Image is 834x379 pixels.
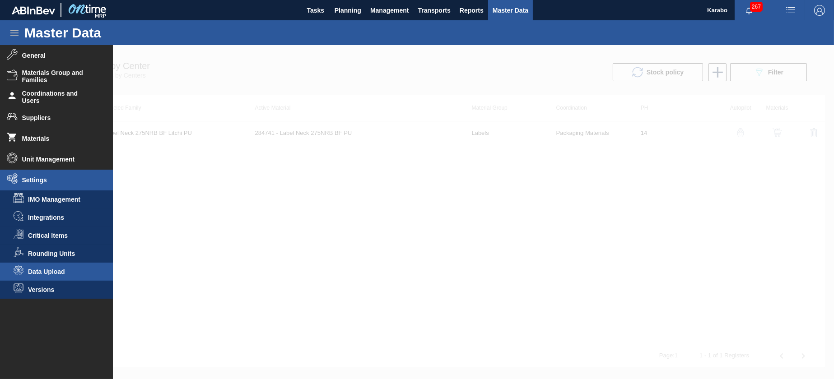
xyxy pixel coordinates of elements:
[28,250,98,257] span: Rounding Units
[22,90,97,104] span: Coordinations and Users
[750,2,763,12] span: 267
[22,156,97,163] span: Unit Management
[814,5,825,16] img: Logout
[335,5,361,16] span: Planning
[785,5,796,16] img: userActions
[460,5,484,16] span: Reports
[28,286,98,293] span: Versions
[12,6,55,14] img: TNhmsLtSVTkK8tSr43FrP2fwEKptu5GPRR3wAAAABJRU5ErkJggg==
[493,5,528,16] span: Master Data
[28,268,98,275] span: Data Upload
[22,69,97,83] span: Materials Group and Families
[22,176,97,184] span: Settings
[735,4,764,17] button: Notifications
[24,28,185,38] h1: Master Data
[306,5,326,16] span: Tasks
[370,5,409,16] span: Management
[418,5,451,16] span: Transports
[22,114,97,121] span: Suppliers
[22,135,97,142] span: Materials
[22,52,97,59] span: General
[28,232,98,239] span: Critical Items
[28,214,98,221] span: Integrations
[28,196,98,203] span: IMO Management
